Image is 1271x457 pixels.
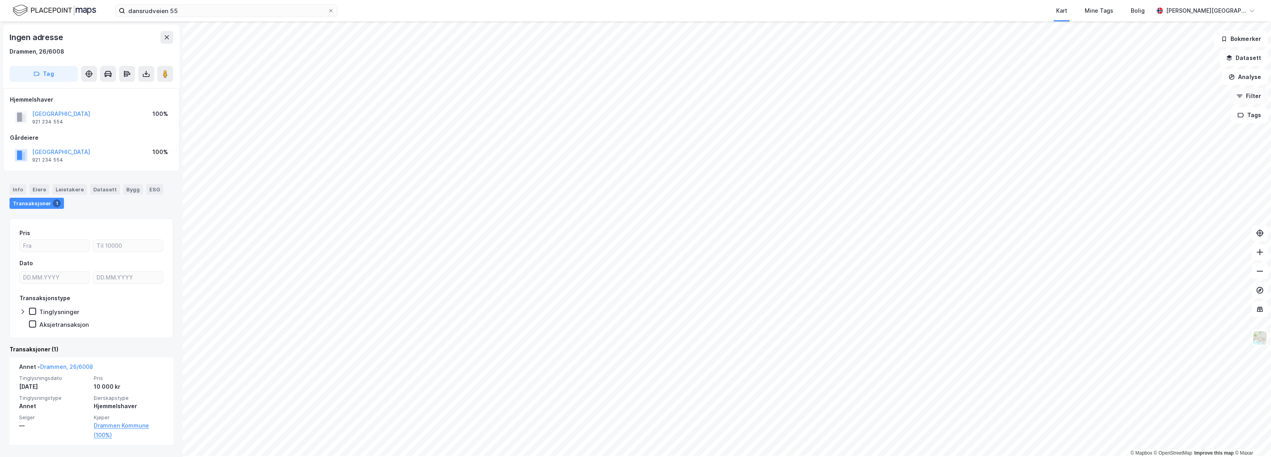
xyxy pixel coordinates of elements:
[93,240,163,252] input: Til 10000
[10,47,64,56] div: Drammen, 26/6008
[10,31,64,44] div: Ingen adresse
[1231,419,1271,457] iframe: Chat Widget
[1154,450,1192,456] a: OpenStreetMap
[19,414,89,421] span: Selger
[19,228,30,238] div: Pris
[94,395,164,401] span: Eierskapstype
[10,66,78,82] button: Tag
[19,395,89,401] span: Tinglysningstype
[53,199,61,207] div: 1
[10,345,173,354] div: Transaksjoner (1)
[1131,6,1145,15] div: Bolig
[94,382,164,391] div: 10 000 kr
[1230,88,1268,104] button: Filter
[93,272,163,283] input: DD.MM.YYYY
[39,308,79,316] div: Tinglysninger
[94,375,164,382] span: Pris
[10,184,26,195] div: Info
[1056,6,1067,15] div: Kart
[1219,50,1268,66] button: Datasett
[20,272,89,283] input: DD.MM.YYYY
[10,133,173,143] div: Gårdeiere
[125,5,328,17] input: Søk på adresse, matrikkel, gårdeiere, leietakere eller personer
[123,184,143,195] div: Bygg
[1231,107,1268,123] button: Tags
[19,362,93,375] div: Annet -
[19,375,89,382] span: Tinglysningsdato
[20,240,89,252] input: Fra
[1130,450,1152,456] a: Mapbox
[1214,31,1268,47] button: Bokmerker
[29,184,49,195] div: Eiere
[19,421,89,430] div: —
[32,157,63,163] div: 921 234 554
[1252,330,1267,345] img: Z
[10,198,64,209] div: Transaksjoner
[94,414,164,421] span: Kjøper
[52,184,87,195] div: Leietakere
[94,401,164,411] div: Hjemmelshaver
[19,258,33,268] div: Dato
[1222,69,1268,85] button: Analyse
[146,184,163,195] div: ESG
[40,363,93,370] a: Drammen, 26/6008
[13,4,96,17] img: logo.f888ab2527a4732fd821a326f86c7f29.svg
[153,109,168,119] div: 100%
[32,119,63,125] div: 921 234 554
[10,95,173,104] div: Hjemmelshaver
[19,401,89,411] div: Annet
[1194,450,1234,456] a: Improve this map
[94,421,164,440] a: Drammen Kommune (100%)
[1085,6,1113,15] div: Mine Tags
[39,321,89,328] div: Aksjetransaksjon
[1166,6,1246,15] div: [PERSON_NAME][GEOGRAPHIC_DATA]
[90,184,120,195] div: Datasett
[19,382,89,391] div: [DATE]
[153,147,168,157] div: 100%
[19,293,70,303] div: Transaksjonstype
